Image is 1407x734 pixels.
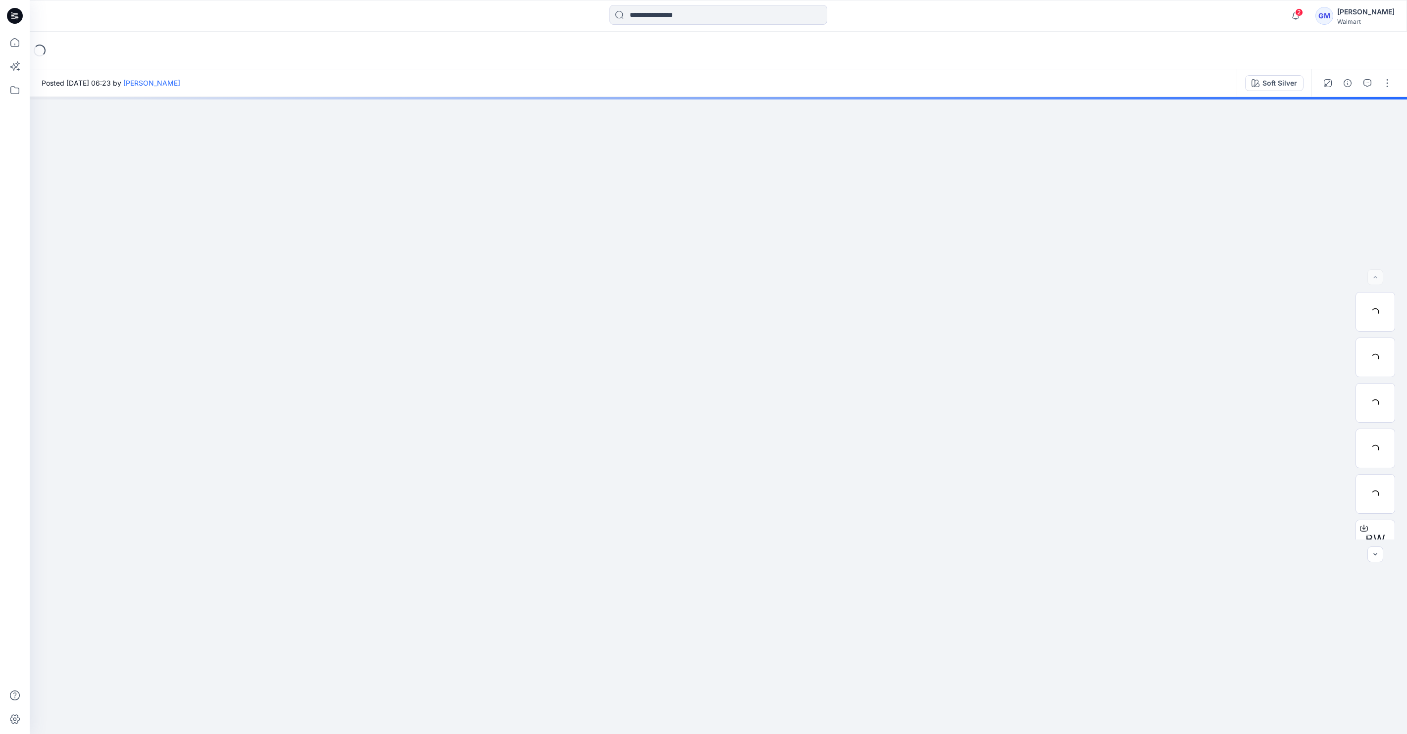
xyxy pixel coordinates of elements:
[1365,531,1385,548] span: BW
[1337,18,1395,25] div: Walmart
[123,79,180,87] a: [PERSON_NAME]
[42,78,180,88] span: Posted [DATE] 06:23 by
[1337,6,1395,18] div: [PERSON_NAME]
[1262,78,1297,89] div: Soft Silver
[1245,75,1304,91] button: Soft Silver
[1295,8,1303,16] span: 2
[1315,7,1333,25] div: GM
[1340,75,1356,91] button: Details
